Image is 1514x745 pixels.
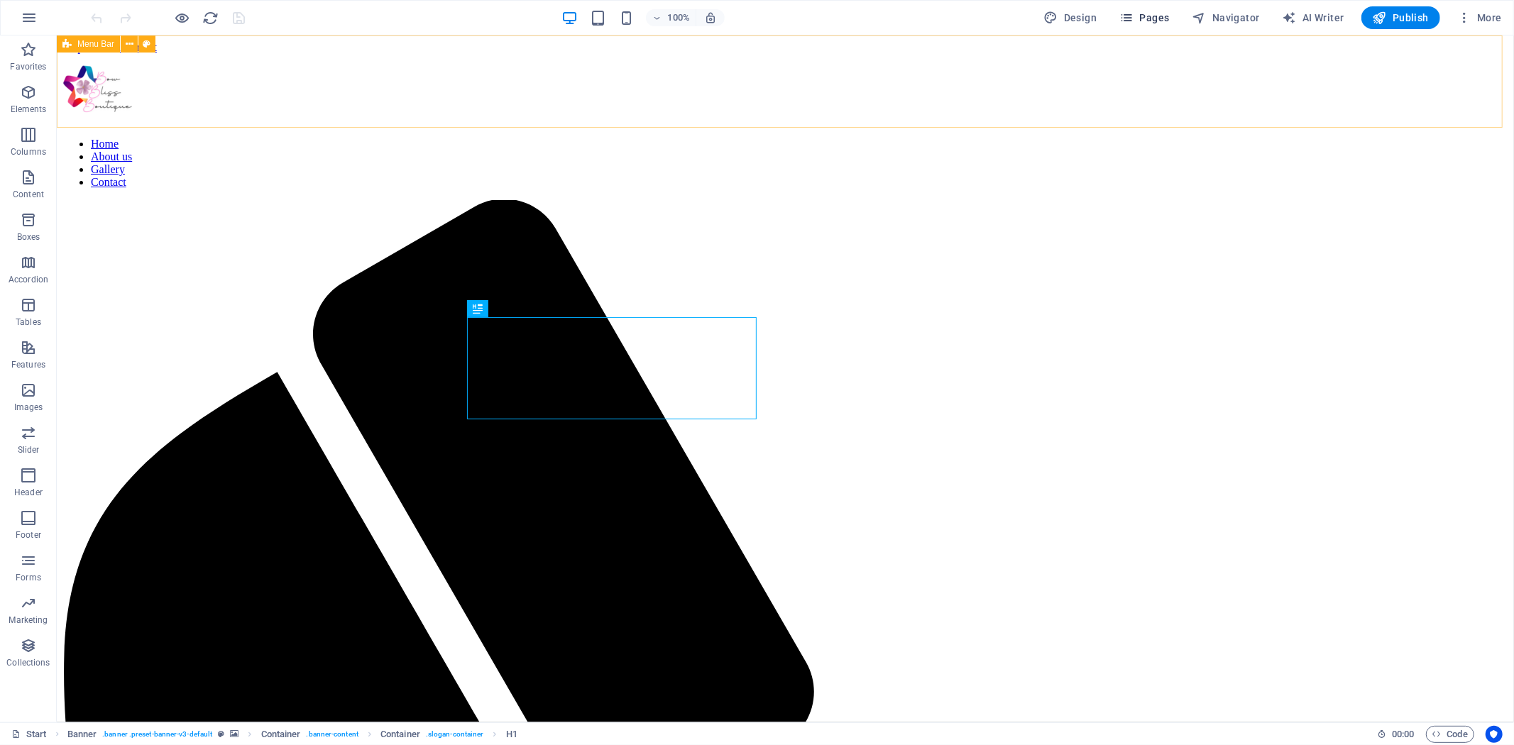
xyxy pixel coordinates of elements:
p: Favorites [10,61,46,72]
button: More [1452,6,1508,29]
a: Click to cancel selection. Double-click to open Pages [11,726,47,743]
p: Boxes [17,231,40,243]
span: AI Writer [1283,11,1344,25]
span: . banner .preset-banner-v3-default [102,726,212,743]
p: Marketing [9,614,48,626]
span: Menu Bar [77,40,114,48]
span: Click to select. Double-click to edit [261,726,301,743]
span: Design [1044,11,1097,25]
button: reload [202,9,219,26]
p: Collections [6,657,50,668]
p: Tables [16,316,41,328]
button: Publish [1361,6,1440,29]
p: Footer [16,529,41,541]
p: Forms [16,572,41,583]
button: Pages [1114,6,1175,29]
span: 00 00 [1392,726,1414,743]
i: On resize automatically adjust zoom level to fit chosen device. [704,11,717,24]
p: Content [13,189,44,200]
div: Design (Ctrl+Alt+Y) [1038,6,1103,29]
span: . slogan-container [426,726,484,743]
button: Click here to leave preview mode and continue editing [174,9,191,26]
p: Accordion [9,274,48,285]
span: Pages [1119,11,1169,25]
button: Navigator [1187,6,1266,29]
button: 100% [646,9,696,26]
span: Click to select. Double-click to edit [506,726,517,743]
p: Slider [18,444,40,456]
p: Header [14,487,43,498]
i: This element is a customizable preset [218,730,224,738]
p: Images [14,402,43,413]
i: Reload page [203,10,219,26]
p: Columns [11,146,46,158]
span: Click to select. Double-click to edit [67,726,97,743]
span: More [1457,11,1502,25]
button: Design [1038,6,1103,29]
span: . banner-content [306,726,358,743]
button: Code [1426,726,1474,743]
span: Publish [1373,11,1429,25]
h6: 100% [667,9,690,26]
nav: breadcrumb [67,726,517,743]
span: Navigator [1192,11,1260,25]
button: Usercentrics [1486,726,1503,743]
p: Features [11,359,45,370]
p: Elements [11,104,47,115]
span: Code [1432,726,1468,743]
h6: Session time [1377,726,1415,743]
span: : [1402,729,1404,739]
i: This element contains a background [230,730,238,738]
span: Click to select. Double-click to edit [380,726,420,743]
a: Skip to main content [6,6,100,18]
button: AI Writer [1277,6,1350,29]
